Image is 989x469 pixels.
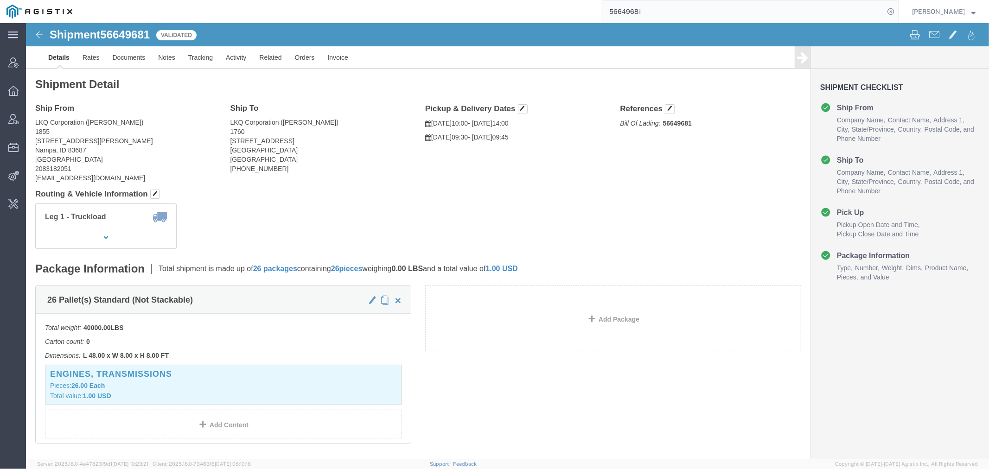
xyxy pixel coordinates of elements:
[912,6,976,17] button: [PERSON_NAME]
[153,461,251,467] span: Client: 2025.18.0-7346316
[912,6,965,17] span: Carrie Virgilio
[215,461,251,467] span: [DATE] 08:10:16
[112,461,148,467] span: [DATE] 10:23:21
[6,5,72,19] img: logo
[835,460,978,468] span: Copyright © [DATE]-[DATE] Agistix Inc., All Rights Reserved
[37,461,148,467] span: Server: 2025.18.0-4e47823f9d1
[453,461,477,467] a: Feedback
[430,461,453,467] a: Support
[26,23,989,459] iframe: FS Legacy Container
[602,0,884,23] input: Search for shipment number, reference number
